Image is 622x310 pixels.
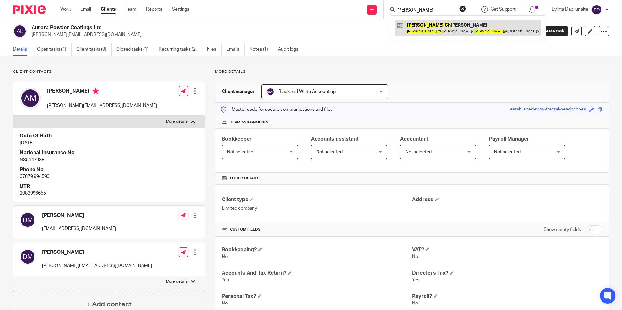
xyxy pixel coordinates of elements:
[222,136,252,142] span: Bookkeeper
[20,174,198,180] p: 07879 994590
[42,249,152,256] h4: [PERSON_NAME]
[20,149,198,156] h4: National Insurance No.
[222,196,412,203] h4: Client type
[13,24,27,38] img: svg%3E
[278,89,336,94] span: Black and White Accounting
[20,190,198,197] p: 2083996655
[47,102,157,109] p: [PERSON_NAME][EMAIL_ADDRESS][DOMAIN_NAME]
[222,301,228,305] span: No
[13,5,46,14] img: Pixie
[412,278,419,282] span: Yes
[20,157,198,163] p: NS514393B
[101,6,116,13] a: Clients
[32,32,521,38] p: [PERSON_NAME][EMAIL_ADDRESS][DOMAIN_NAME]
[220,106,332,113] p: Master code for secure communications and files
[76,43,112,56] a: Client tasks (0)
[530,26,568,36] a: Create task
[116,43,154,56] a: Closed tasks (1)
[227,150,253,154] span: Not selected
[591,5,602,15] img: svg%3E
[250,43,273,56] a: Notes (1)
[222,278,229,282] span: Yes
[222,293,412,300] h4: Personal Tax?
[459,6,466,12] button: Clear
[412,254,418,259] span: No
[32,24,423,31] h2: Aurora Powder Coatings Ltd
[412,293,602,300] h4: Payroll?
[20,183,198,190] h4: UTR
[166,279,188,284] p: More details
[92,88,99,94] i: Primary
[222,246,412,253] h4: Bookkeeping?
[552,6,588,13] p: Evinta Dapkunaite
[510,106,586,113] div: established-ruby-fractal-headphones
[37,43,72,56] a: Open tasks (1)
[494,150,521,154] span: Not selected
[20,249,35,265] img: svg%3E
[412,196,602,203] h4: Address
[60,6,71,13] a: Work
[47,88,157,96] h4: [PERSON_NAME]
[412,301,418,305] span: No
[20,166,198,173] h4: Phone No.
[159,43,202,56] a: Recurring tasks (2)
[20,140,198,146] p: [DATE]
[146,6,162,13] a: Reports
[215,69,609,74] p: More details
[544,226,581,233] label: Show empty fields
[311,136,358,142] span: Accounts assistant
[405,150,432,154] span: Not selected
[20,88,41,109] img: svg%3E
[222,227,412,232] h4: CUSTOM FIELDS
[126,6,136,13] a: Team
[222,88,255,95] h3: Client manager
[230,176,260,181] span: Other details
[80,6,91,13] a: Email
[20,212,35,228] img: svg%3E
[412,270,602,277] h4: Directors Tax?
[316,150,343,154] span: Not selected
[266,88,274,96] img: svg%3E
[489,136,529,142] span: Payroll Manager
[42,212,116,219] h4: [PERSON_NAME]
[278,43,303,56] a: Audit logs
[13,69,205,74] p: Client contacts
[13,43,32,56] a: Details
[222,254,228,259] span: No
[207,43,222,56] a: Files
[222,270,412,277] h4: Accounts And Tax Return?
[222,205,412,212] p: Limited company
[400,136,428,142] span: Accountant
[86,299,132,309] h4: + Add contact
[397,8,455,14] input: Search
[42,226,116,232] p: [EMAIL_ADDRESS][DOMAIN_NAME]
[166,119,188,124] p: More details
[491,7,516,12] span: Get Support
[230,120,269,125] span: Team assignments
[20,133,198,139] h4: Date Of Birth
[226,43,245,56] a: Emails
[172,6,189,13] a: Settings
[412,246,602,253] h4: VAT?
[42,263,152,269] p: [PERSON_NAME][EMAIL_ADDRESS][DOMAIN_NAME]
